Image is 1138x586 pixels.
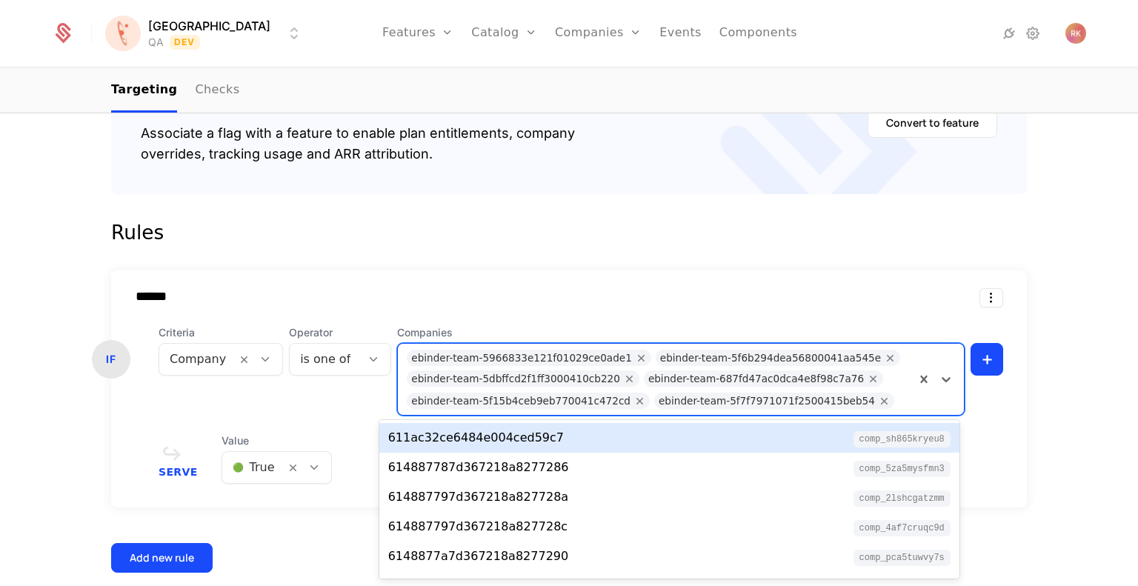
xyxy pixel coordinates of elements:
[881,350,900,366] div: Remove ebinder-team-5f6b294dea56800041aa545e
[853,520,951,536] span: comp_4Af7CruQc9D
[411,350,632,366] div: ebinder-team-5966833e121f01029ce0ade1
[130,550,194,565] div: Add new rule
[111,543,213,573] button: Add new rule
[632,350,651,366] div: Remove ebinder-team-5966833e121f01029ce0ade1
[853,550,951,566] span: comp_PCA5tuWVY7S
[853,490,951,507] span: comp_2LsHcGATZmM
[388,488,569,506] div: 614887797d367218a827728a
[1065,23,1086,44] img: Radoslav Kolaric
[195,69,239,113] a: Checks
[1024,24,1042,42] a: Settings
[660,350,881,366] div: ebinder-team-5f6b294dea56800041aa545e
[111,69,177,113] a: Targeting
[92,340,130,379] div: IF
[868,108,997,138] button: Convert to feature
[111,69,1027,113] nav: Main
[141,123,575,164] div: Associate a flag with a feature to enable plan entitlements, company overrides, tracking usage an...
[397,325,965,340] span: Companies
[853,461,951,477] span: comp_5za5MySFMn3
[659,393,875,409] div: ebinder-team-5f7f7971071f2500415beb54
[979,288,1003,307] button: Select action
[630,393,650,409] div: Remove ebinder-team-5f15b4ceb9eb770041c472cd
[289,325,391,340] span: Operator
[148,17,270,35] span: [GEOGRAPHIC_DATA]
[971,343,1003,376] button: +
[1000,24,1018,42] a: Integrations
[388,459,569,476] div: 614887787d367218a8277286
[105,16,141,51] img: Florence
[388,547,569,565] div: 6148877a7d367218a8277290
[148,35,164,50] div: QA
[853,431,951,447] span: comp_Sh865kryEu8
[111,69,239,113] ul: Choose Sub Page
[875,393,894,409] div: Remove ebinder-team-5f7f7971071f2500415beb54
[411,393,630,409] div: ebinder-team-5f15b4ceb9eb770041c472cd
[222,433,332,448] span: Value
[411,370,620,387] div: ebinder-team-5dbffcd2f1ff3000410cb220
[159,467,198,477] span: Serve
[648,370,864,387] div: ebinder-team-687fd47ac0dca4e8f98c7a76
[388,518,568,536] div: 614887797d367218a827728c
[388,429,564,447] div: 611ac32ce6484e004ced59c7
[170,35,200,50] span: Dev
[864,370,883,387] div: Remove ebinder-team-687fd47ac0dca4e8f98c7a76
[620,370,639,387] div: Remove ebinder-team-5dbffcd2f1ff3000410cb220
[1065,23,1086,44] button: Open user button
[110,17,303,50] button: Select environment
[159,325,283,340] span: Criteria
[111,218,1027,247] div: Rules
